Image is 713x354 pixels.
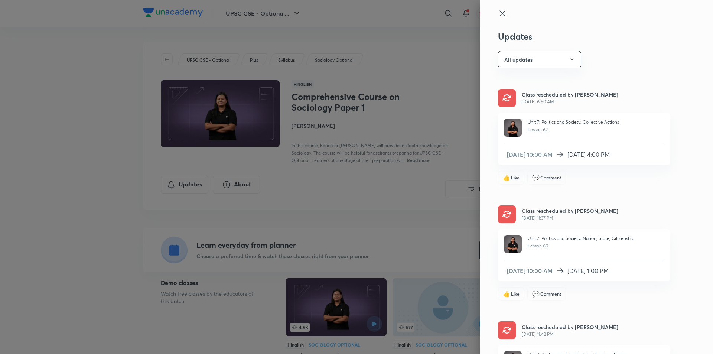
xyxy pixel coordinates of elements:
p: Unit 7: Politics and Society; Nation, State, Citizenship [528,235,634,242]
span: Comment [540,290,561,297]
p: Class rescheduled by [PERSON_NAME] [522,91,618,98]
img: rescheduled [498,321,516,339]
span: comment [532,174,540,181]
img: Avatar [504,119,522,137]
img: rescheduled [498,89,516,107]
span: Like [511,290,520,297]
span: Like [511,174,520,181]
span: [DATE] 1:00 PM [567,266,609,275]
span: [DATE] 11:37 PM [522,215,618,221]
p: Class rescheduled by [PERSON_NAME] [522,207,618,215]
span: like [503,174,510,181]
span: like [503,290,510,297]
span: comment [532,290,540,297]
p: Class rescheduled by [PERSON_NAME] [522,323,618,331]
span: [DATE] 11:42 PM [522,331,618,338]
img: rescheduled [498,205,516,223]
span: Lesson 60 [528,243,548,249]
span: [DATE] 4:00 PM [567,150,610,159]
span: [DATE] 10:00 AM [507,266,553,275]
span: Lesson 62 [528,127,548,132]
span: Comment [540,174,561,181]
span: [DATE] 6:50 AM [522,98,618,105]
p: Unit 7: Politics and Society; Collective Actions [528,119,619,126]
span: [DATE] 10:00 AM [507,150,553,159]
img: Avatar [504,235,522,253]
h3: Updates [498,31,670,42]
button: All updates [498,51,581,68]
